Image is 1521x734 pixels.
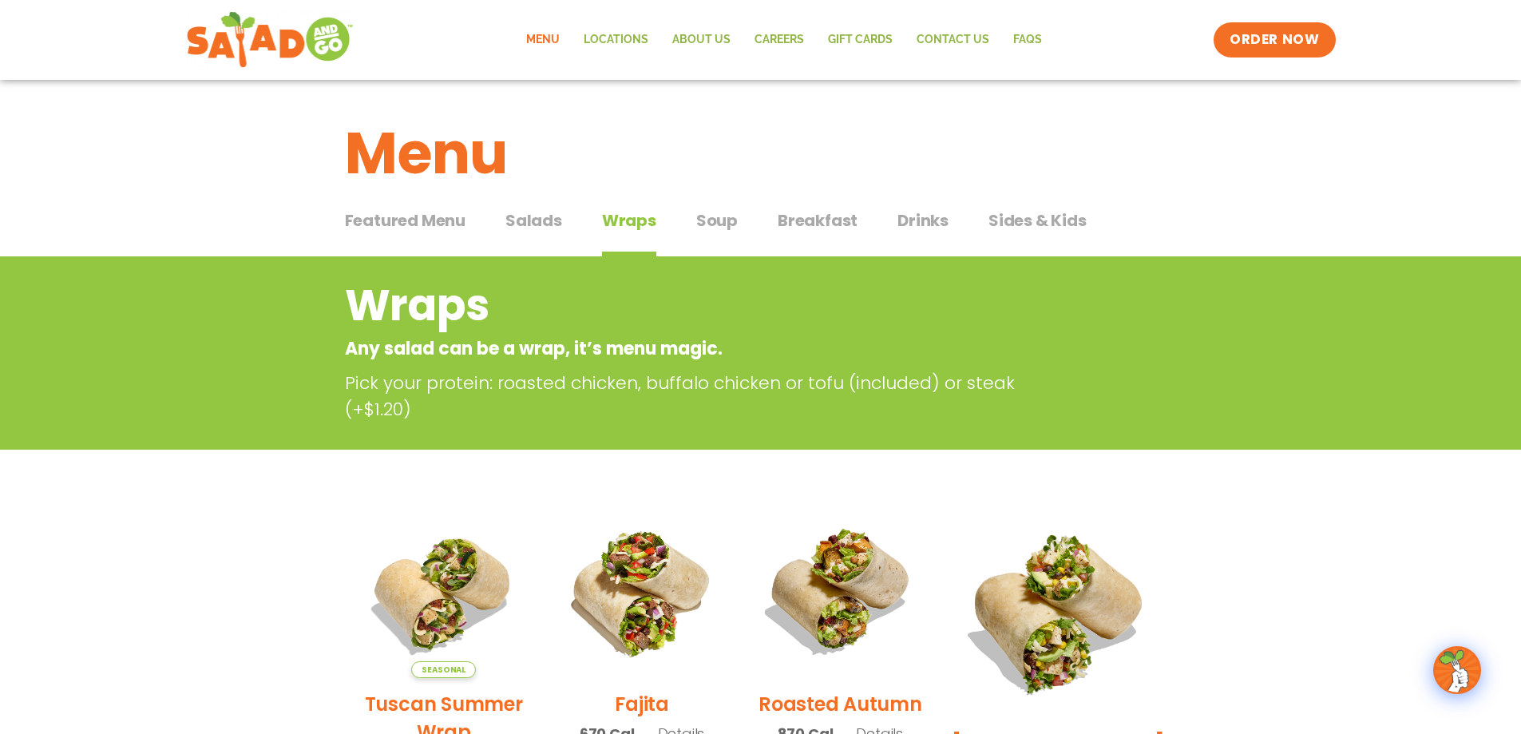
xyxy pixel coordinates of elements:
[988,208,1087,232] span: Sides & Kids
[615,690,669,718] h2: Fajita
[514,22,1054,58] nav: Menu
[816,22,905,58] a: GIFT CARDS
[345,273,1048,338] h2: Wraps
[743,22,816,58] a: Careers
[778,208,858,232] span: Breakfast
[660,22,743,58] a: About Us
[505,208,562,232] span: Salads
[514,22,572,58] a: Menu
[905,22,1001,58] a: Contact Us
[555,504,729,678] img: Product photo for Fajita Wrap
[411,661,476,678] span: Seasonal
[696,208,738,232] span: Soup
[1214,22,1335,58] a: ORDER NOW
[897,208,949,232] span: Drinks
[345,208,465,232] span: Featured Menu
[1230,30,1319,50] span: ORDER NOW
[345,335,1048,362] p: Any salad can be a wrap, it’s menu magic.
[345,203,1177,257] div: Tabbed content
[345,110,1177,196] h1: Menu
[753,504,927,678] img: Product photo for Roasted Autumn Wrap
[357,504,531,678] img: Product photo for Tuscan Summer Wrap
[1435,648,1479,692] img: wpChatIcon
[345,370,1056,423] p: Pick your protein: roasted chicken, buffalo chicken or tofu (included) or steak (+$1.20)
[952,504,1165,717] img: Product photo for BBQ Ranch Wrap
[1001,22,1054,58] a: FAQs
[186,8,355,72] img: new-SAG-logo-768×292
[602,208,656,232] span: Wraps
[759,690,922,718] h2: Roasted Autumn
[572,22,660,58] a: Locations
